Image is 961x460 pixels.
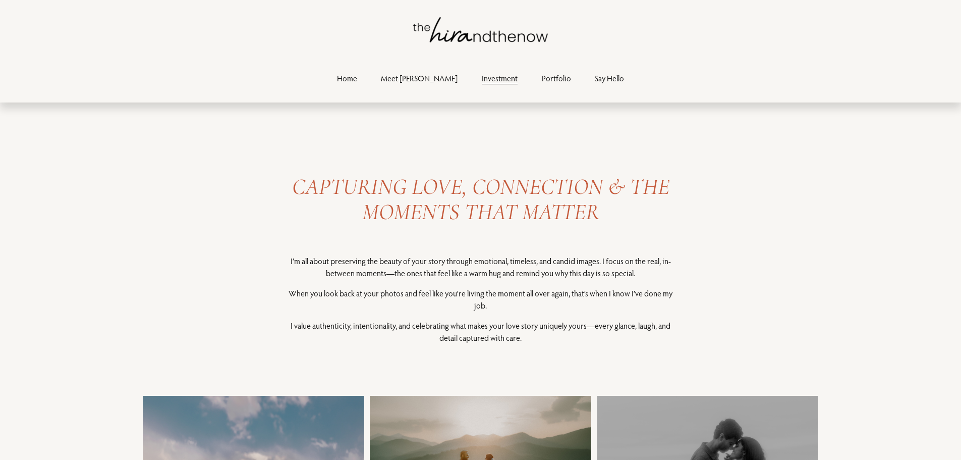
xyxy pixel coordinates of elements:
[285,287,676,312] p: When you look back at your photos and feel like you’re living the moment all over again, that’s w...
[381,71,458,85] a: Meet [PERSON_NAME]
[285,320,676,344] p: I value authenticity, intentionality, and celebrating what makes your love story uniquely yours—e...
[595,71,624,85] a: Say Hello
[292,173,674,226] em: CAPTURING LOVE, CONNECTION & THE MOMENTS THAT MATTER
[285,255,676,279] p: I’m all about preserving the beauty of your story through emotional, timeless, and candid images....
[337,71,357,85] a: Home
[482,71,518,85] a: Investment
[542,71,571,85] a: Portfolio
[413,17,548,42] img: thehirandthenow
